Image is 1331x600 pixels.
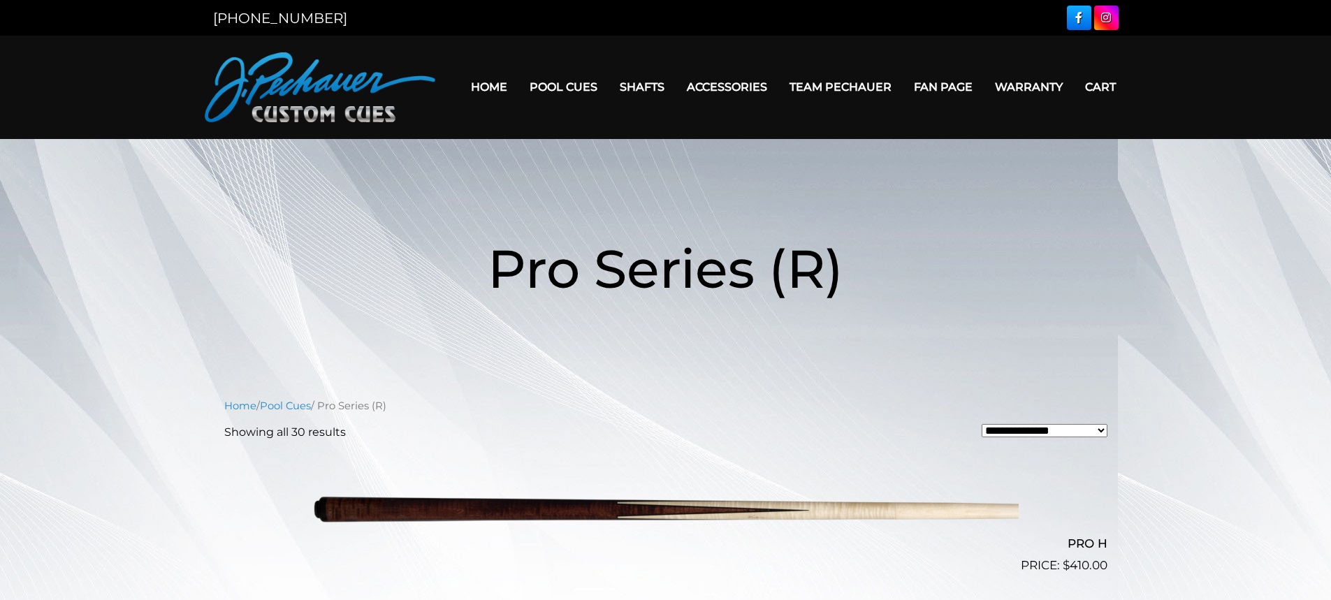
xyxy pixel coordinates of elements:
[982,424,1107,437] select: Shop order
[224,452,1107,575] a: PRO H $410.00
[260,400,311,412] a: Pool Cues
[205,52,435,122] img: Pechauer Custom Cues
[213,10,347,27] a: [PHONE_NUMBER]
[1063,558,1107,572] bdi: 410.00
[609,69,676,105] a: Shafts
[224,398,1107,414] nav: Breadcrumb
[488,236,843,301] span: Pro Series (R)
[224,400,256,412] a: Home
[676,69,778,105] a: Accessories
[518,69,609,105] a: Pool Cues
[224,531,1107,557] h2: PRO H
[224,424,346,441] p: Showing all 30 results
[903,69,984,105] a: Fan Page
[460,69,518,105] a: Home
[313,452,1019,569] img: PRO H
[778,69,903,105] a: Team Pechauer
[1063,558,1070,572] span: $
[1074,69,1127,105] a: Cart
[984,69,1074,105] a: Warranty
